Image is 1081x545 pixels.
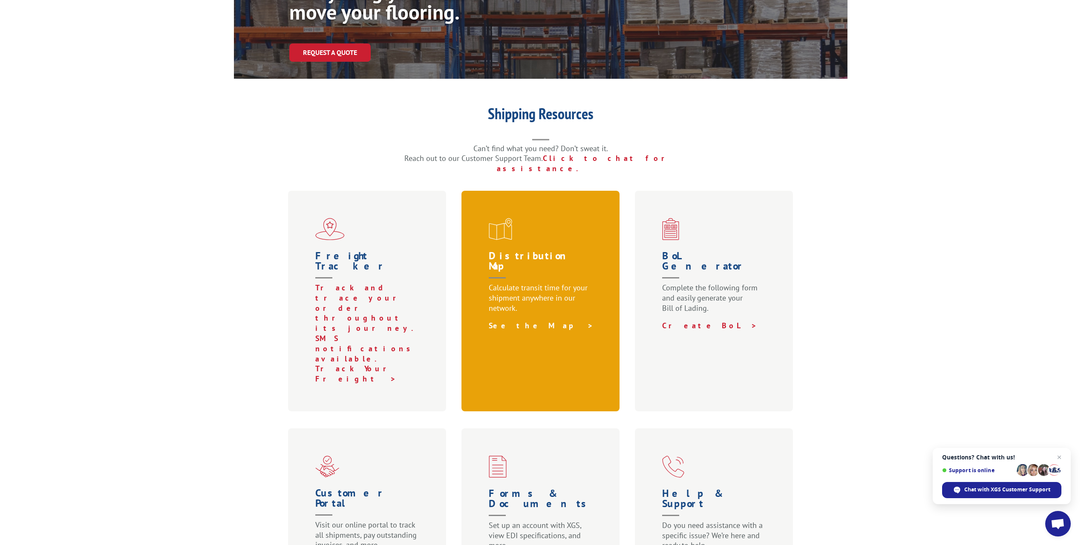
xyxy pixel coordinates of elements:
p: Track and trace your order throughout its journey. SMS notifications available. [315,283,423,364]
span: Support is online [942,467,1014,473]
p: Can’t find what you need? Don’t sweat it. Reach out to our Customer Support Team. [370,143,711,174]
img: xgs-icon-help-and-support-red [662,456,684,478]
span: Questions? Chat with us! [942,454,1061,461]
p: Calculate transit time for your shipment anywhere in our network. [489,283,596,321]
img: xgs-icon-distribution-map-red [489,218,512,240]
img: xgs-icon-flagship-distribution-model-red [315,218,345,240]
img: xgs-icon-bo-l-generator-red [662,218,679,240]
h1: Shipping Resources [370,106,711,126]
h1: Customer Portal [315,488,423,520]
a: Freight Tracker Track and trace your order throughout its journey. SMS notifications available. [315,251,423,364]
img: xgs-icon-credit-financing-forms-red [489,456,507,478]
span: Chat with XGS Customer Support [964,486,1050,493]
a: Create BoL > [662,321,757,330]
a: Request a Quote [289,43,371,62]
a: See the Map > [489,321,594,330]
img: xgs-icon-partner-red (1) [315,456,339,477]
a: Track Your Freight > [315,364,398,384]
h1: BoL Generator [662,251,770,283]
p: Complete the following form and easily generate your Bill of Lading. [662,283,770,321]
h1: Distribution Map [489,251,596,283]
a: Click to chat for assistance. [497,153,677,173]
a: Open chat [1045,511,1071,536]
h1: Help & Support [662,488,770,520]
h1: Forms & Documents [489,488,596,520]
span: Chat with XGS Customer Support [942,482,1061,498]
h1: Freight Tracker [315,251,423,283]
